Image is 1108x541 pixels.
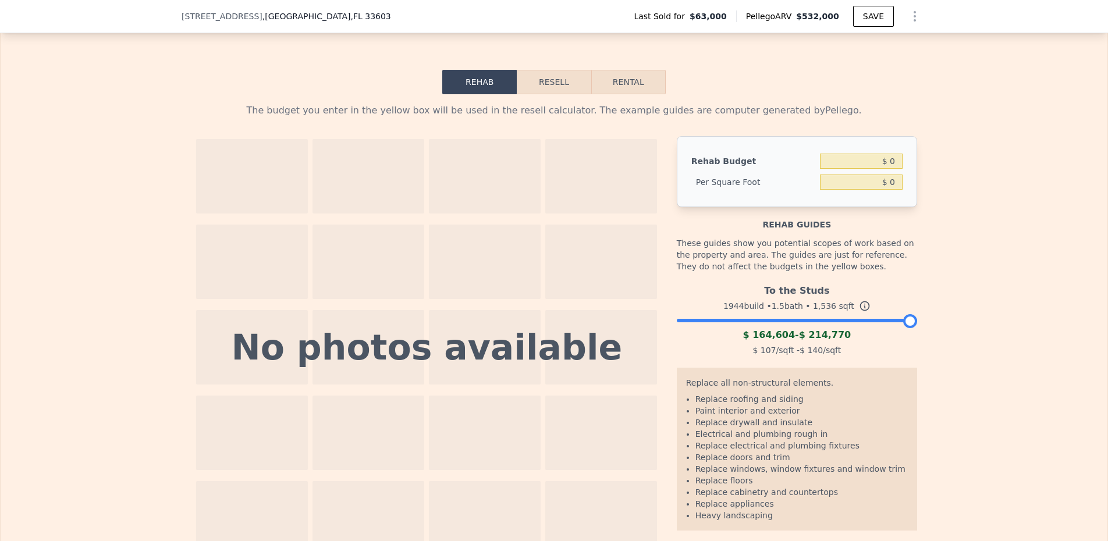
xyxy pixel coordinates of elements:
span: $ 107 [752,346,776,355]
button: SAVE [853,6,894,27]
div: /sqft - /sqft [677,342,917,358]
span: [STREET_ADDRESS] [182,10,262,22]
div: Rehab guides [677,207,917,230]
div: 1944 build • 1.5 bath • sqft [677,298,917,314]
li: Replace windows, window fixtures and window trim [695,463,908,475]
button: Show Options [903,5,926,28]
li: Paint interior and exterior [695,405,908,417]
li: Replace electrical and plumbing fixtures [695,440,908,451]
div: To the Studs [677,279,917,298]
span: , FL 33603 [350,12,390,21]
span: , [GEOGRAPHIC_DATA] [262,10,391,22]
li: Replace drywall and insulate [695,417,908,428]
button: Rehab [442,70,517,94]
span: $ 140 [800,346,823,355]
li: Replace appliances [695,498,908,510]
li: Electrical and plumbing rough in [695,428,908,440]
span: 1,536 [813,301,836,311]
span: $532,000 [796,12,839,21]
div: These guides show you potential scopes of work based on the property and area. The guides are jus... [677,230,917,279]
span: Pellego ARV [746,10,797,22]
div: Rehab Budget [691,151,815,172]
div: - [677,328,917,342]
span: $ 164,604 [743,329,795,340]
span: $63,000 [690,10,727,22]
li: Heavy landscaping [695,510,908,521]
li: Replace doors and trim [695,451,908,463]
div: The budget you enter in the yellow box will be used in the resell calculator. The example guides ... [191,104,917,118]
button: Resell [517,70,591,94]
span: $ 214,770 [799,329,851,340]
li: Replace floors [695,475,908,486]
div: No photos available [232,330,623,365]
li: Replace cabinetry and countertops [695,486,908,498]
button: Rental [591,70,666,94]
li: Replace roofing and siding [695,393,908,405]
span: Last Sold for [634,10,690,22]
div: Per Square Foot [691,172,815,193]
div: Replace all non-structural elements. [686,377,908,393]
